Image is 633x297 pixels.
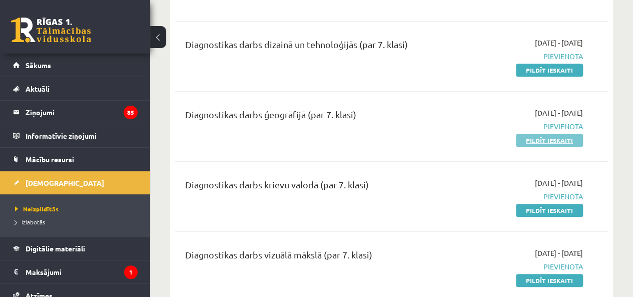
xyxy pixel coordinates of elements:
[26,244,85,253] span: Digitālie materiāli
[15,218,45,226] span: Izlabotās
[13,237,138,260] a: Digitālie materiāli
[15,217,140,226] a: Izlabotās
[460,261,583,272] span: Pievienota
[535,248,583,258] span: [DATE] - [DATE]
[185,248,445,266] div: Diagnostikas darbs vizuālā mākslā (par 7. klasi)
[13,260,138,283] a: Maksājumi1
[185,108,445,126] div: Diagnostikas darbs ģeogrāfijā (par 7. klasi)
[26,178,104,187] span: [DEMOGRAPHIC_DATA]
[535,38,583,48] span: [DATE] - [DATE]
[13,54,138,77] a: Sākums
[13,171,138,194] a: [DEMOGRAPHIC_DATA]
[185,38,445,56] div: Diagnostikas darbs dizainā un tehnoloģijās (par 7. klasi)
[516,204,583,217] a: Pildīt ieskaiti
[185,178,445,196] div: Diagnostikas darbs krievu valodā (par 7. klasi)
[516,134,583,147] a: Pildīt ieskaiti
[124,265,138,279] i: 1
[460,191,583,202] span: Pievienota
[13,124,138,147] a: Informatīvie ziņojumi
[26,101,138,124] legend: Ziņojumi
[11,18,91,43] a: Rīgas 1. Tālmācības vidusskola
[535,178,583,188] span: [DATE] - [DATE]
[26,260,138,283] legend: Maksājumi
[535,108,583,118] span: [DATE] - [DATE]
[26,155,74,164] span: Mācību resursi
[15,205,59,213] span: Neizpildītās
[15,204,140,213] a: Neizpildītās
[13,148,138,171] a: Mācību resursi
[516,274,583,287] a: Pildīt ieskaiti
[13,77,138,100] a: Aktuāli
[124,106,138,119] i: 85
[26,124,138,147] legend: Informatīvie ziņojumi
[460,121,583,132] span: Pievienota
[13,101,138,124] a: Ziņojumi85
[26,84,50,93] span: Aktuāli
[460,51,583,62] span: Pievienota
[26,61,51,70] span: Sākums
[516,64,583,77] a: Pildīt ieskaiti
